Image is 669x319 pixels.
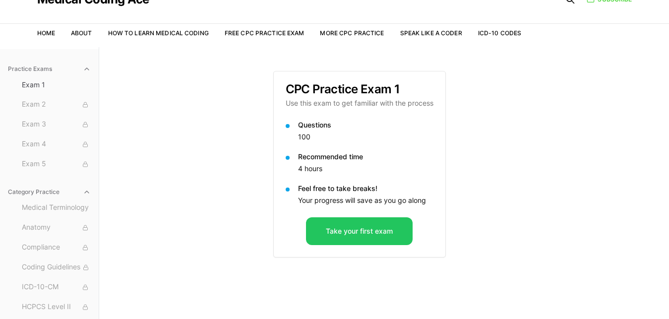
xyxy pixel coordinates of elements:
[22,202,91,213] span: Medical Terminology
[298,184,433,193] p: Feel free to take breaks!
[298,132,433,142] p: 100
[478,29,521,37] a: ICD-10 Codes
[18,240,95,255] button: Compliance
[4,184,95,200] button: Category Practice
[298,164,433,174] p: 4 hours
[4,61,95,77] button: Practice Exams
[306,217,413,245] button: Take your first exam
[18,136,95,152] button: Exam 4
[18,299,95,315] button: HCPCS Level II
[18,77,95,93] button: Exam 1
[298,195,433,205] p: Your progress will save as you go along
[18,259,95,275] button: Coding Guidelines
[298,152,433,162] p: Recommended time
[22,262,91,273] span: Coding Guidelines
[22,282,91,293] span: ICD-10-CM
[18,156,95,172] button: Exam 5
[22,242,91,253] span: Compliance
[225,29,304,37] a: Free CPC Practice Exam
[286,83,433,95] h3: CPC Practice Exam 1
[18,279,95,295] button: ICD-10-CM
[400,29,462,37] a: Speak Like a Coder
[18,117,95,132] button: Exam 3
[71,29,92,37] a: About
[320,29,384,37] a: More CPC Practice
[18,220,95,236] button: Anatomy
[22,80,91,90] span: Exam 1
[286,98,433,108] p: Use this exam to get familiar with the process
[37,29,55,37] a: Home
[108,29,209,37] a: How to Learn Medical Coding
[22,99,91,110] span: Exam 2
[22,222,91,233] span: Anatomy
[18,97,95,113] button: Exam 2
[22,302,91,313] span: HCPCS Level II
[298,120,433,130] p: Questions
[18,200,95,216] button: Medical Terminology
[22,119,91,130] span: Exam 3
[22,159,91,170] span: Exam 5
[22,139,91,150] span: Exam 4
